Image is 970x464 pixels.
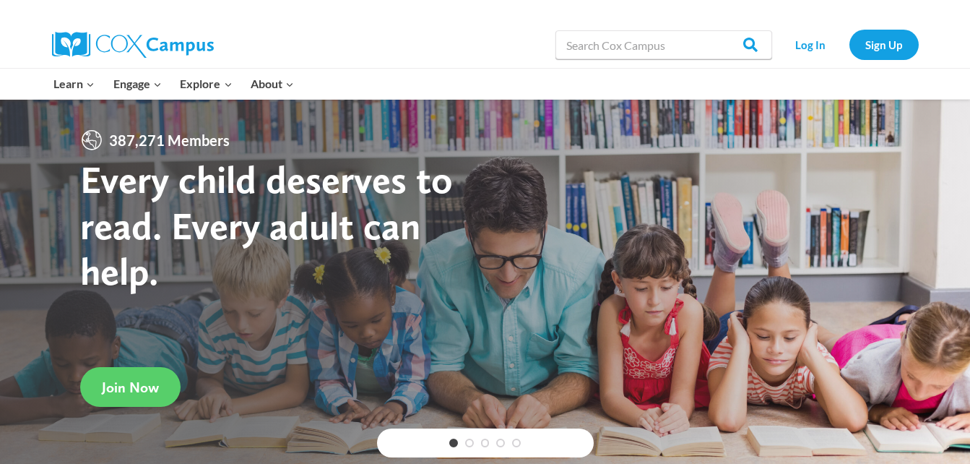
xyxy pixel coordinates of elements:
span: 387,271 Members [103,129,235,152]
a: 4 [496,439,505,447]
a: 2 [465,439,474,447]
nav: Primary Navigation [45,69,303,99]
a: Join Now [80,367,181,407]
span: About [251,74,294,93]
strong: Every child deserves to read. Every adult can help. [80,156,453,294]
nav: Secondary Navigation [779,30,919,59]
a: Sign Up [849,30,919,59]
a: Log In [779,30,842,59]
input: Search Cox Campus [555,30,772,59]
span: Explore [180,74,232,93]
span: Engage [113,74,162,93]
a: 5 [512,439,521,447]
span: Join Now [102,379,159,396]
span: Learn [53,74,95,93]
a: 1 [449,439,458,447]
a: 3 [481,439,490,447]
img: Cox Campus [52,32,214,58]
